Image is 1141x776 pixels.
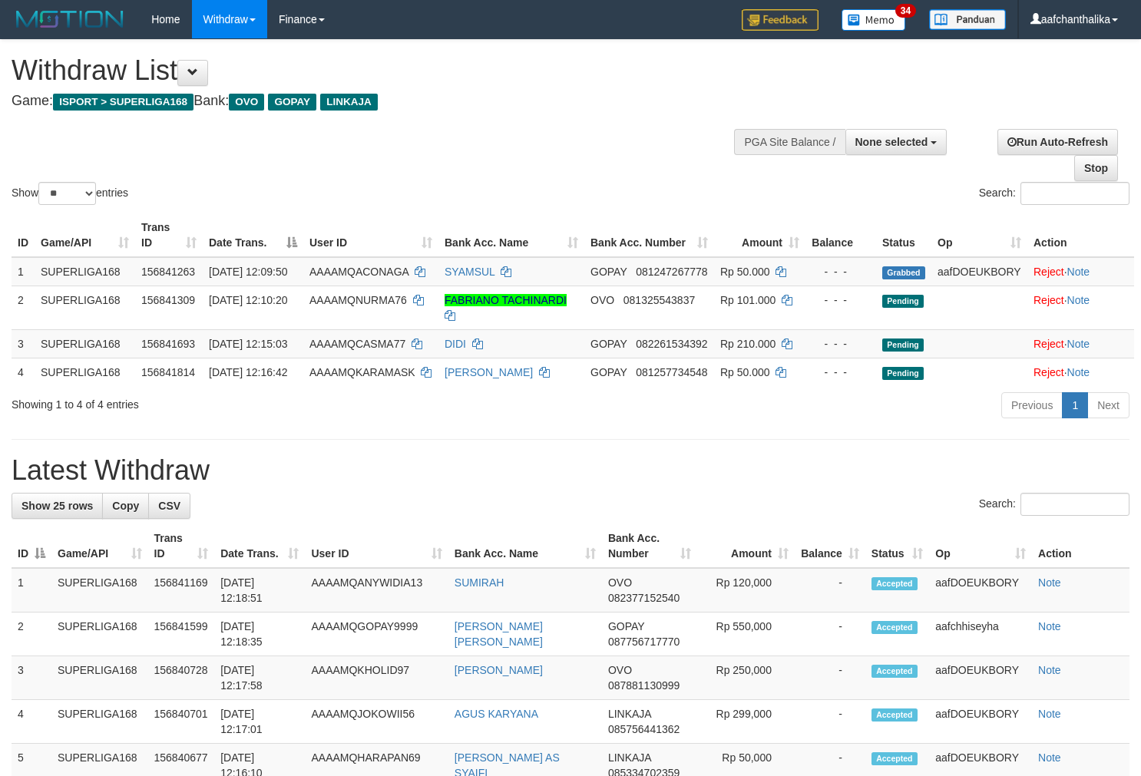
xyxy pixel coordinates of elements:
[979,182,1129,205] label: Search:
[929,568,1032,613] td: aafDOEUKBORY
[148,524,215,568] th: Trans ID: activate to sort column ascending
[979,493,1129,516] label: Search:
[931,213,1027,257] th: Op: activate to sort column ascending
[795,524,865,568] th: Balance: activate to sort column ascending
[148,656,215,700] td: 156840728
[895,4,916,18] span: 34
[203,213,303,257] th: Date Trans.: activate to sort column descending
[1034,294,1064,306] a: Reject
[158,500,180,512] span: CSV
[1034,366,1064,378] a: Reject
[871,665,918,678] span: Accepted
[209,338,287,350] span: [DATE] 12:15:03
[141,294,195,306] span: 156841309
[882,295,924,308] span: Pending
[148,568,215,613] td: 156841169
[445,366,533,378] a: [PERSON_NAME]
[608,576,632,589] span: OVO
[12,55,746,86] h1: Withdraw List
[214,656,305,700] td: [DATE] 12:17:58
[590,294,614,306] span: OVO
[590,338,627,350] span: GOPAY
[309,338,405,350] span: AAAAMQCASMA77
[636,338,707,350] span: Copy 082261534392 to clipboard
[12,613,51,656] td: 2
[214,524,305,568] th: Date Trans.: activate to sort column ascending
[135,213,203,257] th: Trans ID: activate to sort column ascending
[1020,182,1129,205] input: Search:
[1038,751,1061,764] a: Note
[38,182,96,205] select: Showentries
[35,213,135,257] th: Game/API: activate to sort column ascending
[12,94,746,109] h4: Game: Bank:
[636,366,707,378] span: Copy 081257734548 to clipboard
[12,257,35,286] td: 1
[455,620,543,648] a: [PERSON_NAME] [PERSON_NAME]
[608,708,651,720] span: LINKAJA
[608,636,680,648] span: Copy 087756717770 to clipboard
[438,213,584,257] th: Bank Acc. Name: activate to sort column ascending
[455,576,504,589] a: SUMIRAH
[929,524,1032,568] th: Op: activate to sort column ascending
[608,723,680,735] span: Copy 085756441362 to clipboard
[12,8,128,31] img: MOTION_logo.png
[1062,392,1088,418] a: 1
[795,568,865,613] td: -
[720,294,776,306] span: Rp 101.000
[12,524,51,568] th: ID: activate to sort column descending
[720,338,776,350] span: Rp 210.000
[12,213,35,257] th: ID
[608,679,680,692] span: Copy 087881130999 to clipboard
[214,613,305,656] td: [DATE] 12:18:35
[842,9,906,31] img: Button%20Memo.svg
[812,365,870,380] div: - - -
[12,391,464,412] div: Showing 1 to 4 of 4 entries
[1038,708,1061,720] a: Note
[21,500,93,512] span: Show 25 rows
[309,366,415,378] span: AAAAMQKARAMASK
[445,338,466,350] a: DIDI
[805,213,876,257] th: Balance
[1067,338,1090,350] a: Note
[929,656,1032,700] td: aafDOEUKBORY
[1034,266,1064,278] a: Reject
[1038,620,1061,632] a: Note
[229,94,264,111] span: OVO
[882,266,925,279] span: Grabbed
[445,294,567,306] a: FABRIANO TACHINARDI
[608,751,651,764] span: LINKAJA
[1027,286,1134,329] td: ·
[1087,392,1129,418] a: Next
[305,613,448,656] td: AAAAMQGOPAY9999
[590,266,627,278] span: GOPAY
[1038,664,1061,676] a: Note
[12,286,35,329] td: 2
[209,294,287,306] span: [DATE] 12:10:20
[51,524,148,568] th: Game/API: activate to sort column ascending
[584,213,714,257] th: Bank Acc. Number: activate to sort column ascending
[35,329,135,358] td: SUPERLIGA168
[102,493,149,519] a: Copy
[871,621,918,634] span: Accepted
[12,455,1129,486] h1: Latest Withdraw
[742,9,819,31] img: Feedback.jpg
[1001,392,1063,418] a: Previous
[602,524,697,568] th: Bank Acc. Number: activate to sort column ascending
[12,182,128,205] label: Show entries
[455,664,543,676] a: [PERSON_NAME]
[882,338,924,352] span: Pending
[1067,294,1090,306] a: Note
[871,708,918,722] span: Accepted
[35,257,135,286] td: SUPERLIGA168
[305,656,448,700] td: AAAAMQKHOLID97
[141,366,195,378] span: 156841814
[929,700,1032,744] td: aafDOEUKBORY
[305,700,448,744] td: AAAAMQJOKOWII56
[1034,338,1064,350] a: Reject
[1074,155,1118,181] a: Stop
[697,656,795,700] td: Rp 250,000
[697,568,795,613] td: Rp 120,000
[795,700,865,744] td: -
[623,294,695,306] span: Copy 081325543837 to clipboard
[305,524,448,568] th: User ID: activate to sort column ascending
